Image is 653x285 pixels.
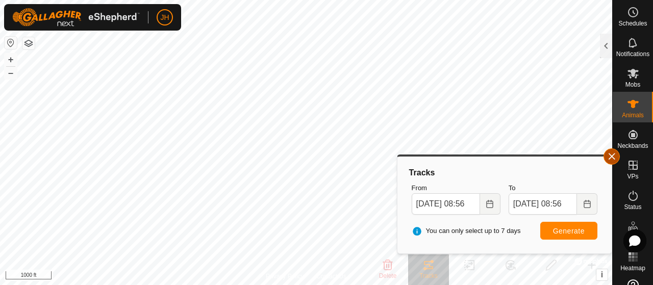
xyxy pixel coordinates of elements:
span: Schedules [618,20,647,27]
label: To [509,183,597,193]
span: Animals [622,112,644,118]
span: Heatmap [620,265,645,271]
span: You can only select up to 7 days [412,226,521,236]
a: Privacy Policy [266,272,304,281]
button: Choose Date [480,193,500,215]
span: Status [624,204,641,210]
span: VPs [627,173,638,179]
span: Notifications [616,51,649,57]
span: Mobs [625,82,640,88]
button: i [596,269,608,280]
img: Gallagher Logo [12,8,140,27]
a: Contact Us [316,272,346,281]
button: Map Layers [22,37,35,49]
span: Generate [553,227,585,235]
button: + [5,54,17,66]
div: Tracks [408,167,601,179]
label: From [412,183,500,193]
span: Neckbands [617,143,648,149]
button: Generate [540,222,597,240]
button: Choose Date [577,193,597,215]
span: JH [160,12,169,23]
span: i [601,270,603,279]
button: Reset Map [5,37,17,49]
button: – [5,67,17,79]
